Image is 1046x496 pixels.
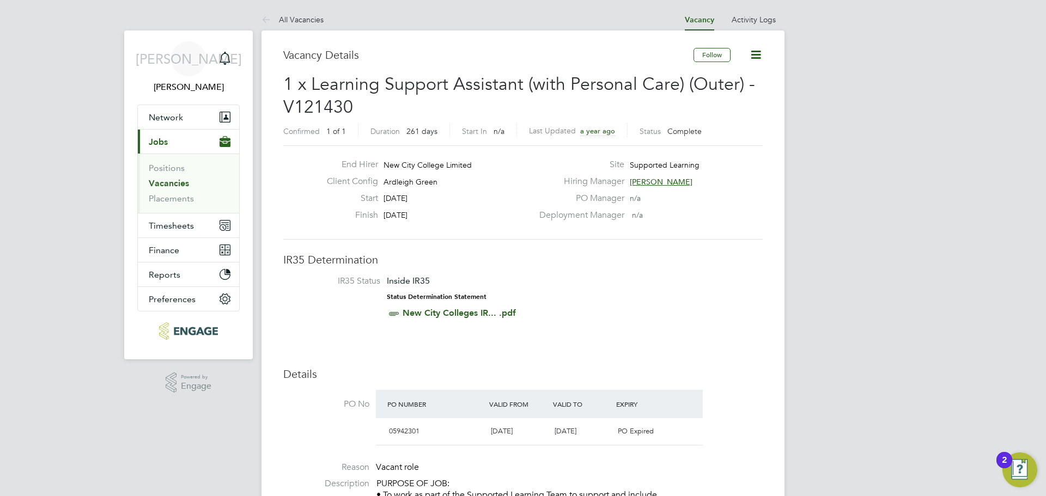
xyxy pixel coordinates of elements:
[550,394,614,414] div: Valid To
[181,372,211,382] span: Powered by
[384,177,437,187] span: Ardleigh Green
[533,193,624,204] label: PO Manager
[694,48,731,62] button: Follow
[149,112,183,123] span: Network
[138,130,239,154] button: Jobs
[384,160,472,170] span: New City College Limited
[149,193,194,204] a: Placements
[326,126,346,136] span: 1 of 1
[166,372,212,393] a: Powered byEngage
[529,126,576,136] label: Last Updated
[283,253,763,267] h3: IR35 Determination
[181,382,211,391] span: Engage
[149,137,168,147] span: Jobs
[630,177,692,187] span: [PERSON_NAME]
[138,287,239,311] button: Preferences
[630,193,641,203] span: n/a
[124,30,253,359] nav: Main navigation
[486,394,550,414] div: Valid From
[149,163,185,173] a: Positions
[494,126,504,136] span: n/a
[283,478,369,489] label: Description
[389,426,419,436] span: 05942301
[283,462,369,473] label: Reason
[555,426,576,436] span: [DATE]
[685,15,714,25] a: Vacancy
[640,126,661,136] label: Status
[387,293,486,301] strong: Status Determination Statement
[1002,460,1007,474] div: 2
[138,105,239,129] button: Network
[137,322,240,340] a: Go to home page
[533,210,624,221] label: Deployment Manager
[384,193,408,203] span: [DATE]
[138,238,239,262] button: Finance
[137,81,240,94] span: Jerin Aktar
[318,210,378,221] label: Finish
[149,270,180,280] span: Reports
[283,126,320,136] label: Confirmed
[1002,452,1037,487] button: Open Resource Center, 2 new notifications
[406,126,437,136] span: 261 days
[149,294,196,304] span: Preferences
[294,275,380,287] label: IR35 Status
[630,160,700,170] span: Supported Learning
[136,52,242,66] span: [PERSON_NAME]
[491,426,513,436] span: [DATE]
[138,262,239,286] button: Reports
[732,15,776,25] a: Activity Logs
[580,126,615,136] span: a year ago
[283,74,755,118] span: 1 x Learning Support Assistant (with Personal Care) (Outer) - V121430
[533,176,624,187] label: Hiring Manager
[403,308,516,318] a: New City Colleges IR... .pdf
[618,426,654,436] span: PO Expired
[462,126,487,136] label: Start In
[318,159,378,170] label: End Hirer
[376,462,419,473] span: Vacant role
[261,15,324,25] a: All Vacancies
[137,41,240,94] a: [PERSON_NAME][PERSON_NAME]
[318,193,378,204] label: Start
[632,210,643,220] span: n/a
[533,159,624,170] label: Site
[384,210,408,220] span: [DATE]
[283,399,369,410] label: PO No
[370,126,400,136] label: Duration
[318,176,378,187] label: Client Config
[283,48,694,62] h3: Vacancy Details
[283,367,763,381] h3: Details
[138,154,239,213] div: Jobs
[149,178,189,188] a: Vacancies
[613,394,677,414] div: Expiry
[385,394,486,414] div: PO Number
[149,245,179,255] span: Finance
[667,126,702,136] span: Complete
[138,213,239,237] button: Timesheets
[159,322,217,340] img: morganhunt-logo-retina.png
[387,275,430,286] span: Inside IR35
[149,221,194,231] span: Timesheets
